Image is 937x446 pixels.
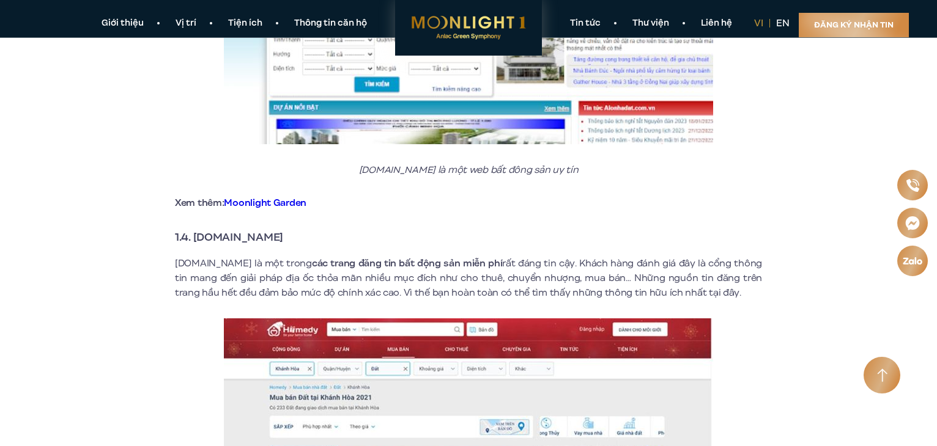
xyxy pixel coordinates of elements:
[776,16,790,30] a: en
[754,16,763,30] a: vi
[905,178,920,192] img: Phone icon
[799,13,909,37] a: Đăng ký nhận tin
[224,196,306,210] a: Moonlight Garden
[685,17,748,30] a: Liên hệ
[359,163,579,177] em: [DOMAIN_NAME] là một web bất đông sản uy tín
[904,214,921,232] img: Messenger icon
[175,256,762,300] p: [DOMAIN_NAME] là một trong rất đáng tin cậy. Khách hàng đánh giá đây là cổng thông tin mang đến g...
[160,17,212,30] a: Vị trí
[212,17,278,30] a: Tiện ích
[877,368,887,382] img: Arrow icon
[86,17,160,30] a: Giới thiệu
[278,17,383,30] a: Thông tin căn hộ
[175,196,306,210] strong: Xem thêm:
[312,257,503,270] strong: các trang đăng tin bất động sản miễn phí
[175,229,283,245] strong: 1.4. [DOMAIN_NAME]
[554,17,617,30] a: Tin tức
[617,17,685,30] a: Thư viện
[902,255,924,266] img: Zalo icon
